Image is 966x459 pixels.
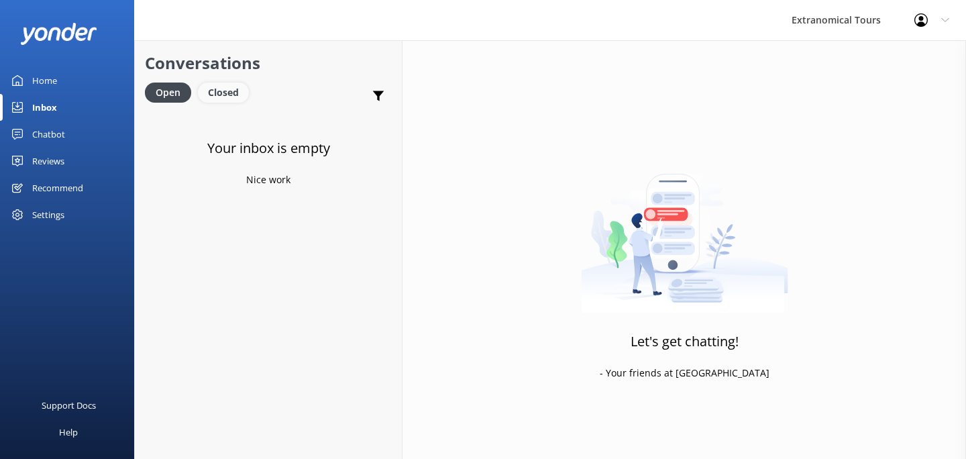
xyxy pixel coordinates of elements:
[20,23,97,45] img: yonder-white-logo.png
[32,121,65,148] div: Chatbot
[32,94,57,121] div: Inbox
[42,392,96,419] div: Support Docs
[32,148,64,174] div: Reviews
[600,366,769,380] p: - Your friends at [GEOGRAPHIC_DATA]
[198,83,249,103] div: Closed
[32,174,83,201] div: Recommend
[631,331,739,352] h3: Let's get chatting!
[198,85,256,99] a: Closed
[32,201,64,228] div: Settings
[32,67,57,94] div: Home
[145,85,198,99] a: Open
[207,138,330,159] h3: Your inbox is empty
[246,172,290,187] p: Nice work
[59,419,78,446] div: Help
[145,83,191,103] div: Open
[145,50,392,76] h2: Conversations
[581,146,788,313] img: artwork of a man stealing a conversation from at giant smartphone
